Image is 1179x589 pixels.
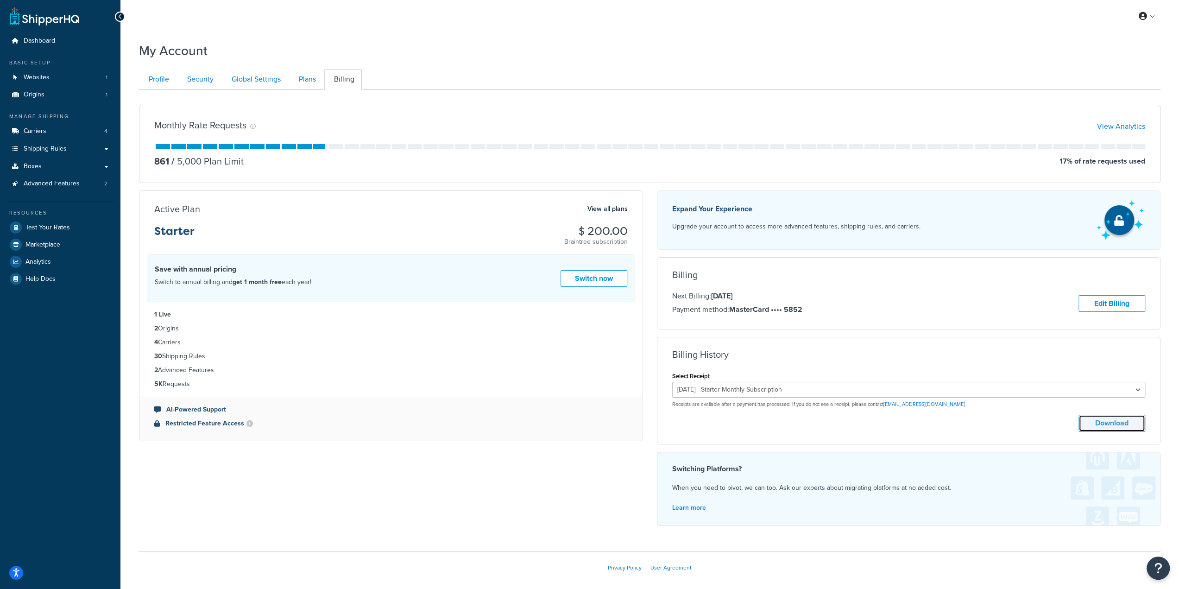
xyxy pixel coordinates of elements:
[7,158,113,175] a: Boxes
[171,154,175,168] span: /
[564,237,628,247] p: Braintree subscription
[154,379,628,389] li: Requests
[169,155,244,168] p: 5,000 Plan Limit
[25,224,70,232] span: Test Your Rates
[711,291,732,301] strong: [DATE]
[7,123,113,140] a: Carriers 4
[139,42,208,60] h1: My Account
[10,7,79,25] a: ShipperHQ Home
[154,351,628,361] li: Shipping Rules
[177,69,221,90] a: Security
[25,241,60,249] span: Marketplace
[7,253,113,270] a: Analytics
[7,32,113,50] a: Dashboard
[1078,415,1145,432] button: Download
[672,270,698,280] h3: Billing
[154,310,171,319] strong: 1 Live
[154,405,628,415] li: AI-Powered Support
[672,304,802,316] p: Payment method:
[154,379,163,389] strong: 5K
[561,270,627,287] a: Switch now
[7,86,113,103] li: Origins
[587,203,628,215] a: View all plans
[564,225,628,237] h3: $ 200.00
[7,86,113,103] a: Origins 1
[106,74,107,82] span: 1
[104,180,107,188] span: 2
[233,277,282,287] strong: get 1 month free
[672,373,710,380] label: Select Receipt
[154,323,628,334] li: Origins
[106,91,107,99] span: 1
[155,276,311,288] p: Switch to annual billing and each year!
[25,275,56,283] span: Help Docs
[672,349,729,360] h3: Billing History
[24,145,67,153] span: Shipping Rules
[154,365,628,375] li: Advanced Features
[24,163,42,171] span: Boxes
[7,236,113,253] a: Marketplace
[729,304,802,315] strong: MasterCard •••• 5852
[154,225,195,245] h3: Starter
[672,290,802,302] p: Next Billing:
[24,74,50,82] span: Websites
[7,175,113,192] a: Advanced Features 2
[1097,121,1145,132] a: View Analytics
[645,564,647,572] span: |
[672,463,1146,475] h4: Switching Platforms?
[154,351,162,361] strong: 30
[24,127,46,135] span: Carriers
[324,69,362,90] a: Billing
[7,219,113,236] a: Test Your Rates
[650,564,692,572] a: User Agreement
[883,400,965,408] a: [EMAIL_ADDRESS][DOMAIN_NAME]
[7,113,113,120] div: Manage Shipping
[672,220,921,233] p: Upgrade your account to access more advanced features, shipping rules, and carriers.
[672,503,706,513] a: Learn more
[222,69,288,90] a: Global Settings
[7,59,113,67] div: Basic Setup
[7,69,113,86] a: Websites 1
[657,190,1161,250] a: Expand Your Experience Upgrade your account to access more advanced features, shipping rules, and...
[24,180,80,188] span: Advanced Features
[155,264,311,275] h4: Save with annual pricing
[154,120,246,130] h3: Monthly Rate Requests
[7,123,113,140] li: Carriers
[24,91,44,99] span: Origins
[154,337,628,348] li: Carriers
[104,127,107,135] span: 4
[154,323,158,333] strong: 2
[7,140,113,158] a: Shipping Rules
[139,69,177,90] a: Profile
[25,258,51,266] span: Analytics
[7,271,113,287] a: Help Docs
[289,69,323,90] a: Plans
[154,155,169,168] p: 861
[672,203,921,215] p: Expand Your Experience
[1078,295,1145,312] a: Edit Billing
[24,37,55,45] span: Dashboard
[154,418,628,429] li: Restricted Feature Access
[154,365,158,375] strong: 2
[154,204,200,214] h3: Active Plan
[1059,155,1145,168] p: 17 % of rate requests used
[7,69,113,86] li: Websites
[672,401,1146,408] p: Receipts are available after a payment has processed. If you do not see a receipt, please contact
[7,175,113,192] li: Advanced Features
[1147,557,1170,580] button: Open Resource Center
[672,482,1146,494] p: When you need to pivot, we can too. Ask our experts about migrating platforms at no added cost.
[608,564,642,572] a: Privacy Policy
[154,337,158,347] strong: 4
[7,209,113,217] div: Resources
